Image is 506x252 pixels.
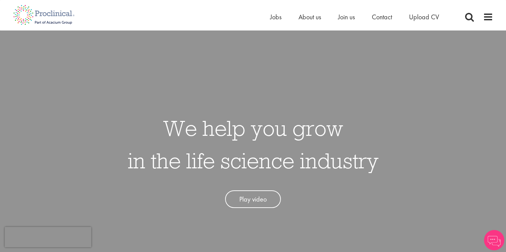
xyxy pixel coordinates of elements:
a: Jobs [270,13,282,21]
a: Join us [338,13,355,21]
a: Upload CV [409,13,439,21]
h1: We help you grow in the life science industry [128,112,379,177]
img: Chatbot [484,230,504,250]
a: Contact [372,13,392,21]
a: Play video [225,190,281,208]
a: About us [298,13,321,21]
